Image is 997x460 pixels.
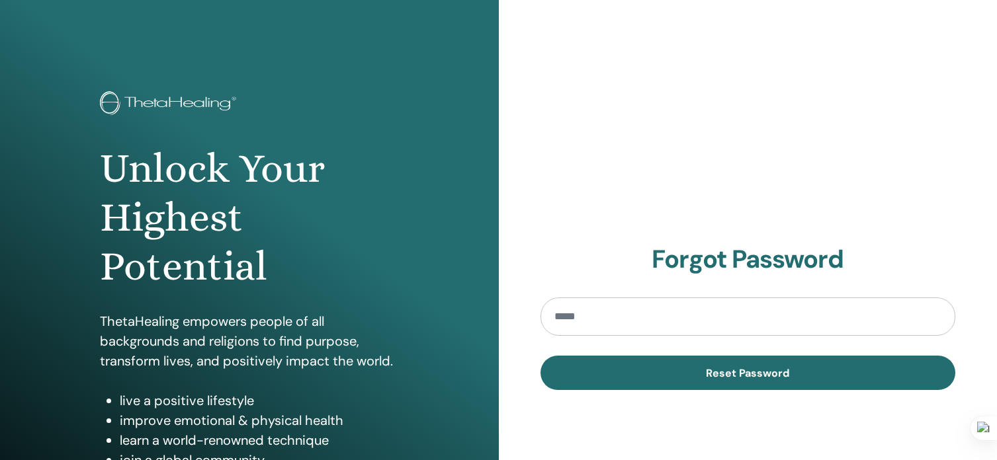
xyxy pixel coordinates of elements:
li: live a positive lifestyle [120,391,399,410]
li: improve emotional & physical health [120,410,399,430]
button: Reset Password [541,356,956,390]
h2: Forgot Password [541,245,956,275]
p: ThetaHealing empowers people of all backgrounds and religions to find purpose, transform lives, a... [100,311,399,371]
li: learn a world-renowned technique [120,430,399,450]
h1: Unlock Your Highest Potential [100,144,399,291]
span: Reset Password [706,366,789,380]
